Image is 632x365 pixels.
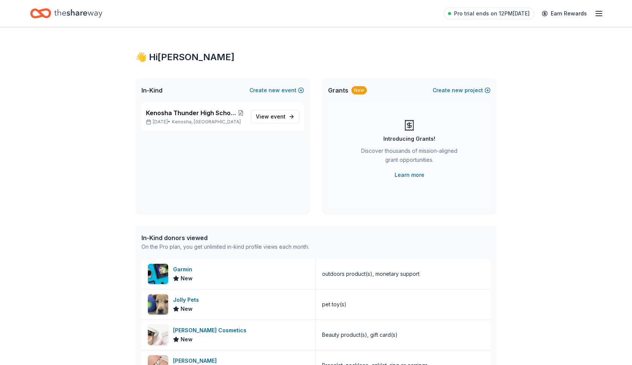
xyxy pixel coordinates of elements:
[148,264,168,284] img: Image for Garmin
[322,269,419,278] div: outdoors product(s), monetary support
[452,86,463,95] span: new
[433,86,491,95] button: Createnewproject
[141,233,309,242] div: In-Kind donors viewed
[351,86,367,94] div: New
[328,86,348,95] span: Grants
[172,119,241,125] span: Kenosha, [GEOGRAPHIC_DATA]
[146,108,237,117] span: Kenosha Thunder High School Hockey Team Fundraiser
[256,112,286,121] span: View
[173,295,202,304] div: Jolly Pets
[148,294,168,315] img: Image for Jolly Pets
[358,146,460,167] div: Discover thousands of mission-aligned grant opportunities.
[454,9,530,18] span: Pro trial ends on 12PM[DATE]
[249,86,304,95] button: Createnewevent
[146,119,245,125] p: [DATE] •
[383,134,435,143] div: Introducing Grants!
[141,242,309,251] div: On the Pro plan, you get unlimited in-kind profile views each month.
[269,86,280,95] span: new
[148,325,168,345] img: Image for Laura Mercier Cosmetics
[173,265,195,274] div: Garmin
[135,51,497,63] div: 👋 Hi [PERSON_NAME]
[181,304,193,313] span: New
[251,110,299,123] a: View event
[181,335,193,344] span: New
[270,113,286,120] span: event
[141,86,163,95] span: In-Kind
[537,7,591,20] a: Earn Rewards
[395,170,424,179] a: Learn more
[322,300,346,309] div: pet toy(s)
[322,330,398,339] div: Beauty product(s), gift card(s)
[173,326,249,335] div: [PERSON_NAME] Cosmetics
[30,5,102,22] a: Home
[181,274,193,283] span: New
[444,8,534,20] a: Pro trial ends on 12PM[DATE]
